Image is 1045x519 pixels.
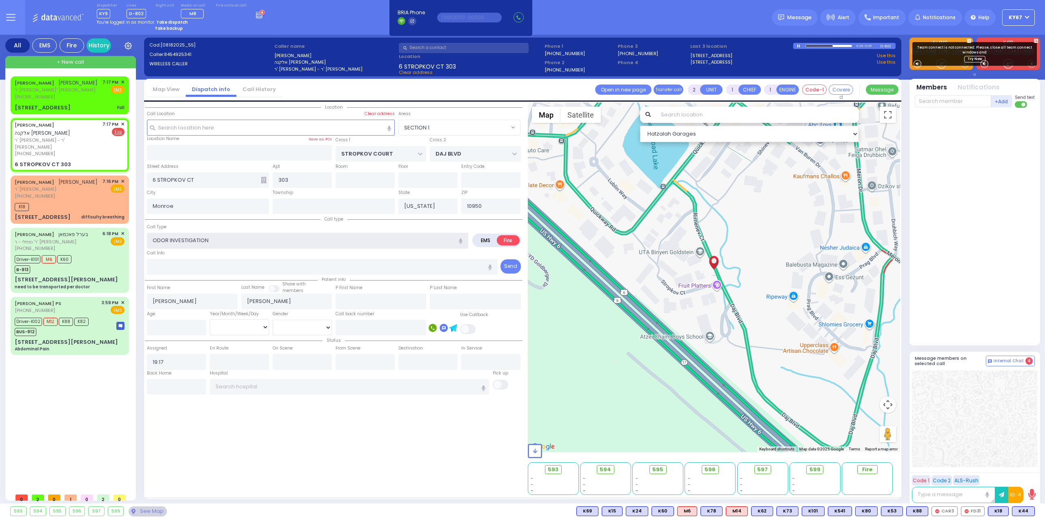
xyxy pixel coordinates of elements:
strong: Take dispatch [156,19,188,25]
span: Driver-K102 [15,318,42,326]
span: ר' [PERSON_NAME]' [PERSON_NAME] [15,87,98,94]
label: From Scene [336,345,360,352]
span: SECTION 1 [404,124,429,132]
span: 2 [32,494,44,501]
span: - [792,488,795,494]
span: 8454925341 [164,51,191,58]
span: D-802 [127,9,146,18]
label: Save as POI [309,136,332,142]
span: - [688,475,690,481]
label: WIRELESS CALLER [149,60,271,67]
span: - [688,481,690,488]
label: Call Location [147,111,175,117]
div: K24 [626,506,648,516]
span: - [740,475,743,481]
label: Last 3 location [690,43,793,50]
label: ZIP [461,189,467,196]
span: Alert [838,14,849,21]
a: [STREET_ADDRESS] [690,52,732,59]
div: Fall [117,105,125,111]
div: need to be transported per doctor [15,284,90,290]
span: 6 STROPKOV CT 303 [399,62,456,69]
div: BLS [602,506,623,516]
span: 596 [705,466,716,474]
div: [STREET_ADDRESS][PERSON_NAME] [15,338,118,346]
button: UNIT [700,85,723,95]
label: City [147,189,156,196]
span: 7:17 PM [102,79,118,85]
button: Show street map [532,107,560,123]
label: [PERSON_NAME] [274,52,396,59]
div: ALS KJ [677,506,697,516]
span: ר' [PERSON_NAME] - ר' [PERSON_NAME] [15,137,100,150]
div: BLS [626,506,648,516]
img: red-radio-icon.svg [965,509,969,513]
label: In Service [461,345,482,352]
div: BLS [906,506,928,516]
span: [PERSON_NAME] [58,178,98,185]
span: Message [787,13,812,22]
div: ALS [726,506,748,516]
a: Use this [877,52,896,59]
button: Map camera controls [880,396,896,413]
label: Dispatcher [97,3,117,8]
span: You're logged in as monitor. [97,19,155,25]
span: 597 [757,466,768,474]
button: Code-1 [802,85,827,95]
span: - [636,475,638,481]
span: BRIA Phone [398,9,425,16]
span: - [531,481,533,488]
a: [PERSON_NAME] [15,80,54,86]
span: [PHONE_NUMBER] [15,245,55,252]
div: K62 [751,506,773,516]
div: BLS [751,506,773,516]
span: - [636,481,638,488]
span: [PERSON_NAME] [58,79,98,86]
div: K101 [802,506,825,516]
a: K44 [912,48,924,54]
span: Help [978,14,989,21]
input: Search hospital [210,379,489,394]
span: ✕ [121,121,125,128]
a: Dispatch info [186,85,236,93]
a: Try Now [964,56,985,62]
img: Logo [32,12,87,22]
img: message-box.svg [116,322,125,330]
div: 6 STROPKOV CT 303 [15,160,71,169]
span: 599 [809,466,820,474]
div: EMS [32,38,57,53]
span: KY67 [1009,14,1022,21]
div: 0:15 [856,41,863,51]
div: CAR3 [932,506,958,516]
span: Phone 3 [618,43,688,50]
label: אלקנה [PERSON_NAME] [274,59,396,66]
label: State [398,189,410,196]
div: K541 [828,506,852,516]
div: BLS [828,506,852,516]
input: Search member [915,95,991,107]
label: Assigned [147,345,167,352]
div: BLS [1012,506,1035,516]
span: 7:17 PM [102,121,118,127]
span: - [688,488,690,494]
span: Phone 4 [618,59,688,66]
label: Back Home [147,370,171,376]
span: - [740,488,743,494]
label: Areas [398,111,411,117]
div: Abdominal Pain [15,346,49,352]
label: Call Type [147,224,167,230]
button: ALS-Rush [953,475,980,486]
button: Show satellite imagery [560,107,601,123]
span: - [740,481,743,488]
input: Search a contact [399,43,529,53]
span: [PHONE_NUMBER] [15,307,55,314]
span: [PHONE_NUMBER] [15,94,55,100]
div: K80 [855,506,878,516]
span: ✕ [121,178,125,185]
label: P Last Name [430,285,457,291]
button: +Add [991,95,1012,107]
label: EMS [474,235,498,245]
span: 595 [652,466,663,474]
span: [08182025_55] [160,42,196,48]
div: 595 [50,507,65,516]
